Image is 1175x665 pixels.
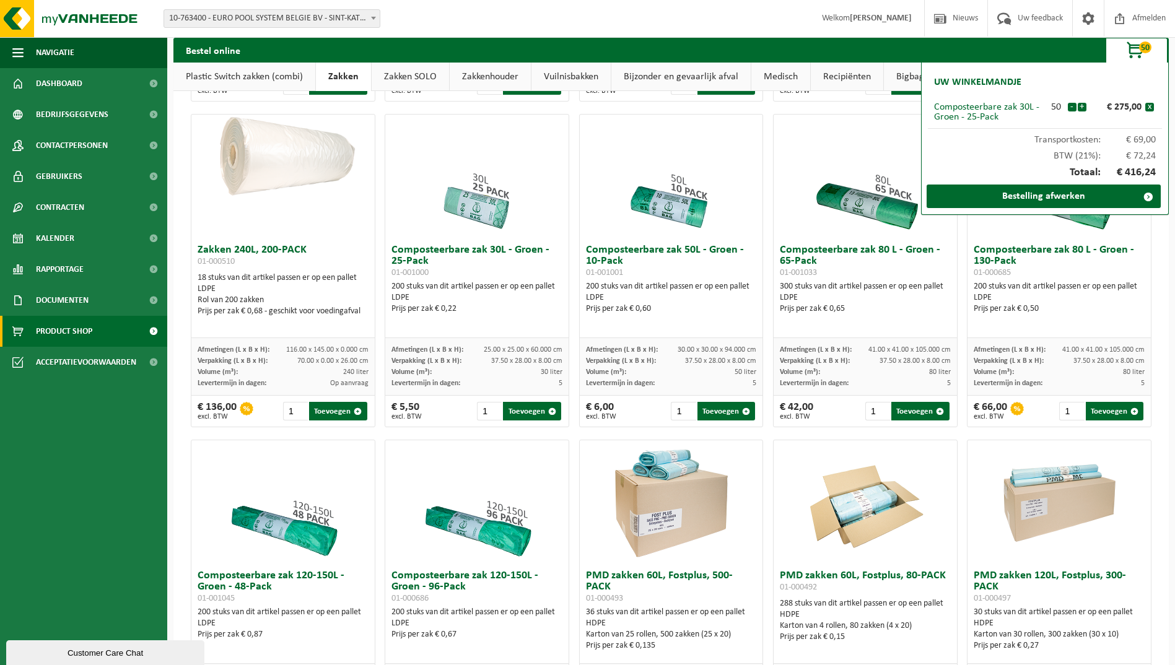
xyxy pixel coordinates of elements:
input: 1 [865,402,890,420]
h2: Bestel online [173,38,253,62]
span: Volume (m³): [780,368,820,376]
span: excl. BTW [974,413,1007,420]
div: € 6,00 [586,402,616,420]
a: Zakken [316,63,371,91]
div: 200 stuks van dit artikel passen er op een pallet [391,281,562,315]
span: 25.00 x 25.00 x 60.000 cm [484,346,562,354]
h2: Uw winkelmandje [928,69,1028,96]
button: Toevoegen [697,402,755,420]
a: Medisch [751,63,810,91]
button: + [1078,103,1086,111]
h3: Composteerbare zak 30L - Groen - 25-Pack [391,245,562,278]
span: excl. BTW [586,87,619,95]
span: € 69,00 [1101,135,1156,145]
a: Zakkenhouder [450,63,531,91]
span: 01-001001 [586,268,623,277]
span: Afmetingen (L x B x H): [391,346,463,354]
h3: Composteerbare zak 120-150L - Groen - 96-Pack [391,570,562,604]
div: Karton van 4 rollen, 80 zakken (4 x 20) [780,620,951,632]
div: LDPE [198,618,369,629]
div: Transportkosten: [928,129,1162,145]
div: LDPE [391,292,562,303]
span: € 416,24 [1101,167,1156,178]
strong: [PERSON_NAME] [850,14,912,23]
img: 01-000493 [609,440,733,564]
span: Op aanvraag [330,380,369,387]
span: 30.00 x 30.00 x 94.000 cm [678,346,756,354]
button: Toevoegen [891,402,949,420]
a: Bijzonder en gevaarlijk afval [611,63,751,91]
span: Afmetingen (L x B x H): [198,346,269,354]
span: Navigatie [36,37,74,68]
span: 41.00 x 41.00 x 105.000 cm [1062,346,1145,354]
div: Prijs per zak € 0,15 [780,632,951,643]
input: 1 [283,402,308,420]
span: 70.00 x 0.00 x 26.00 cm [297,357,369,365]
span: 37.50 x 28.00 x 8.00 cm [685,357,756,365]
div: Prijs per zak € 0,50 [974,303,1145,315]
span: 240 liter [343,368,369,376]
span: Volume (m³): [974,368,1014,376]
span: Levertermijn in dagen: [198,380,266,387]
span: Levertermijn in dagen: [974,380,1042,387]
span: 01-000493 [586,594,623,603]
span: Volume (m³): [198,368,238,376]
span: 30 liter [541,368,562,376]
input: 1 [671,402,696,420]
div: HDPE [974,618,1145,629]
div: LDPE [586,292,757,303]
div: HDPE [780,609,951,620]
span: Verpakking (L x B x H): [974,357,1044,365]
div: Prijs per zak € 0,65 [780,303,951,315]
button: Toevoegen [503,76,561,95]
span: Volume (m³): [391,368,432,376]
div: Totaal: [928,161,1162,185]
div: Prijs per zak € 0,135 [586,640,757,651]
div: € 42,00 [780,402,813,420]
div: 300 stuks van dit artikel passen er op een pallet [780,281,951,315]
div: LDPE [198,284,369,295]
div: LDPE [974,292,1145,303]
span: Contactpersonen [36,130,108,161]
h3: Composteerbare zak 80 L - Groen - 130-Pack [974,245,1145,278]
div: Prijs per zak € 0,60 [586,303,757,315]
span: 10-763400 - EURO POOL SYSTEM BELGIE BV - SINT-KATELIJNE-WAVER [164,10,380,27]
a: Zakken SOLO [372,63,449,91]
span: Volume (m³): [586,368,626,376]
img: 01-001000 [415,115,539,238]
span: 5 [559,380,562,387]
span: 80 liter [1123,368,1145,376]
div: € 66,00 [974,402,1007,420]
span: Documenten [36,285,89,316]
h3: Composteerbare zak 50L - Groen - 10-Pack [586,245,757,278]
img: 01-000497 [997,440,1121,564]
img: 01-001033 [803,115,927,238]
span: 41.00 x 41.00 x 105.000 cm [868,346,951,354]
div: Prijs per zak € 0,87 [198,629,369,640]
div: LDPE [391,618,562,629]
span: 116.00 x 145.00 x 0.000 cm [286,346,369,354]
span: Rapportage [36,254,84,285]
button: Toevoegen [309,76,367,95]
a: Recipiënten [811,63,883,91]
span: 50 [1139,41,1151,53]
img: 01-001001 [609,115,733,238]
span: Gebruikers [36,161,82,192]
div: LDPE [780,292,951,303]
span: Acceptatievoorwaarden [36,347,136,378]
span: Bedrijfsgegevens [36,99,108,130]
div: Prijs per zak € 0,67 [391,629,562,640]
span: Dashboard [36,68,82,99]
span: 5 [1141,380,1145,387]
span: Verpakking (L x B x H): [780,357,850,365]
span: 50 liter [735,368,756,376]
iframe: chat widget [6,638,207,665]
h3: Zakken 240L, 200-PACK [198,245,369,269]
div: HDPE [586,618,757,629]
span: excl. BTW [780,413,813,420]
div: € 136,00 [198,402,237,420]
div: € 275,00 [1090,102,1145,112]
div: 50 [1045,102,1067,112]
div: 288 stuks van dit artikel passen er op een pallet [780,598,951,643]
